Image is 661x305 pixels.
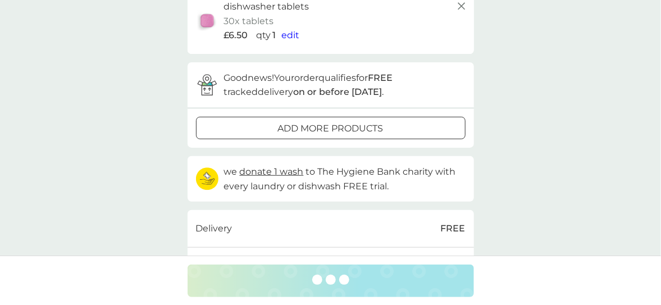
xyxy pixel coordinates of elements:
p: Delivery [196,221,233,236]
button: add more products [196,117,466,139]
span: £6.50 [224,28,248,43]
p: FREE [441,221,466,236]
p: 30x tablets [224,14,274,29]
p: we to The Hygiene Bank charity with every laundry or dishwash FREE trial. [224,165,466,193]
p: Good news! Your order qualifies for tracked delivery . [224,71,466,99]
p: 1 [273,28,276,43]
p: qty [257,28,271,43]
span: edit [282,30,300,40]
button: edit [282,28,300,43]
strong: on or before [DATE] [294,87,382,97]
span: donate 1 wash [240,166,304,177]
p: add more products [278,121,384,136]
strong: FREE [368,72,393,83]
